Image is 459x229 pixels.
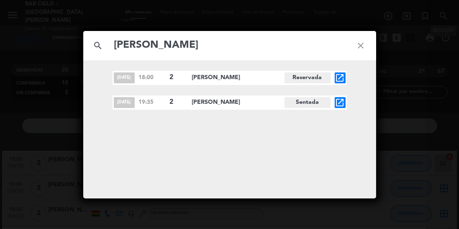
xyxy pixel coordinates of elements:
span: 19:35 [139,98,166,107]
span: 18:00 [139,73,166,82]
i: open_in_new [335,73,345,83]
span: Sentada [285,97,331,108]
i: search [83,31,113,61]
span: [DATE] [114,97,135,108]
input: Buscar reservas [113,37,346,54]
i: close [346,31,376,61]
span: 2 [170,97,185,108]
span: 2 [170,72,185,83]
span: [DATE] [114,72,135,83]
span: [PERSON_NAME] [192,73,285,82]
span: [PERSON_NAME] [192,98,285,107]
i: open_in_new [335,98,345,108]
span: Reservada [285,72,331,83]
